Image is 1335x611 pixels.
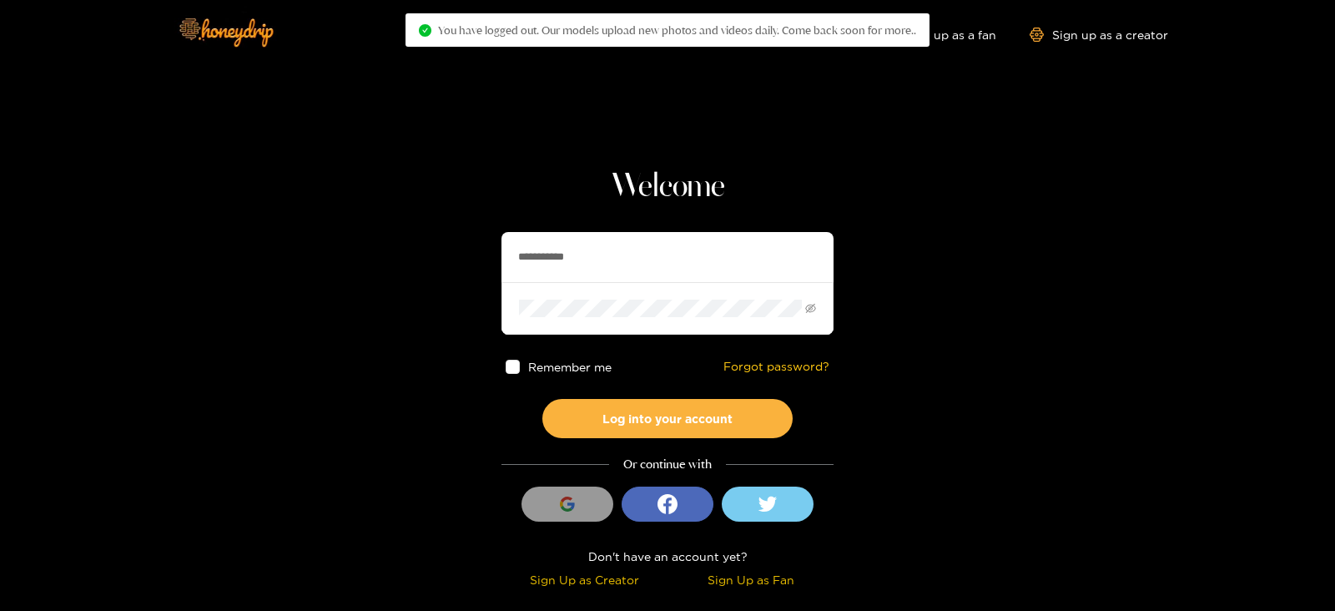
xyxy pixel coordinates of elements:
a: Sign up as a creator [1030,28,1168,42]
div: Sign Up as Fan [672,570,829,589]
div: Don't have an account yet? [501,547,834,566]
span: Remember me [528,361,612,373]
h1: Welcome [501,167,834,207]
button: Log into your account [542,399,793,438]
div: Or continue with [501,455,834,474]
a: Sign up as a fan [882,28,996,42]
span: You have logged out. Our models upload new photos and videos daily. Come back soon for more.. [438,23,916,37]
span: check-circle [419,24,431,37]
span: eye-invisible [805,303,816,314]
a: Forgot password? [723,360,829,374]
div: Sign Up as Creator [506,570,663,589]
